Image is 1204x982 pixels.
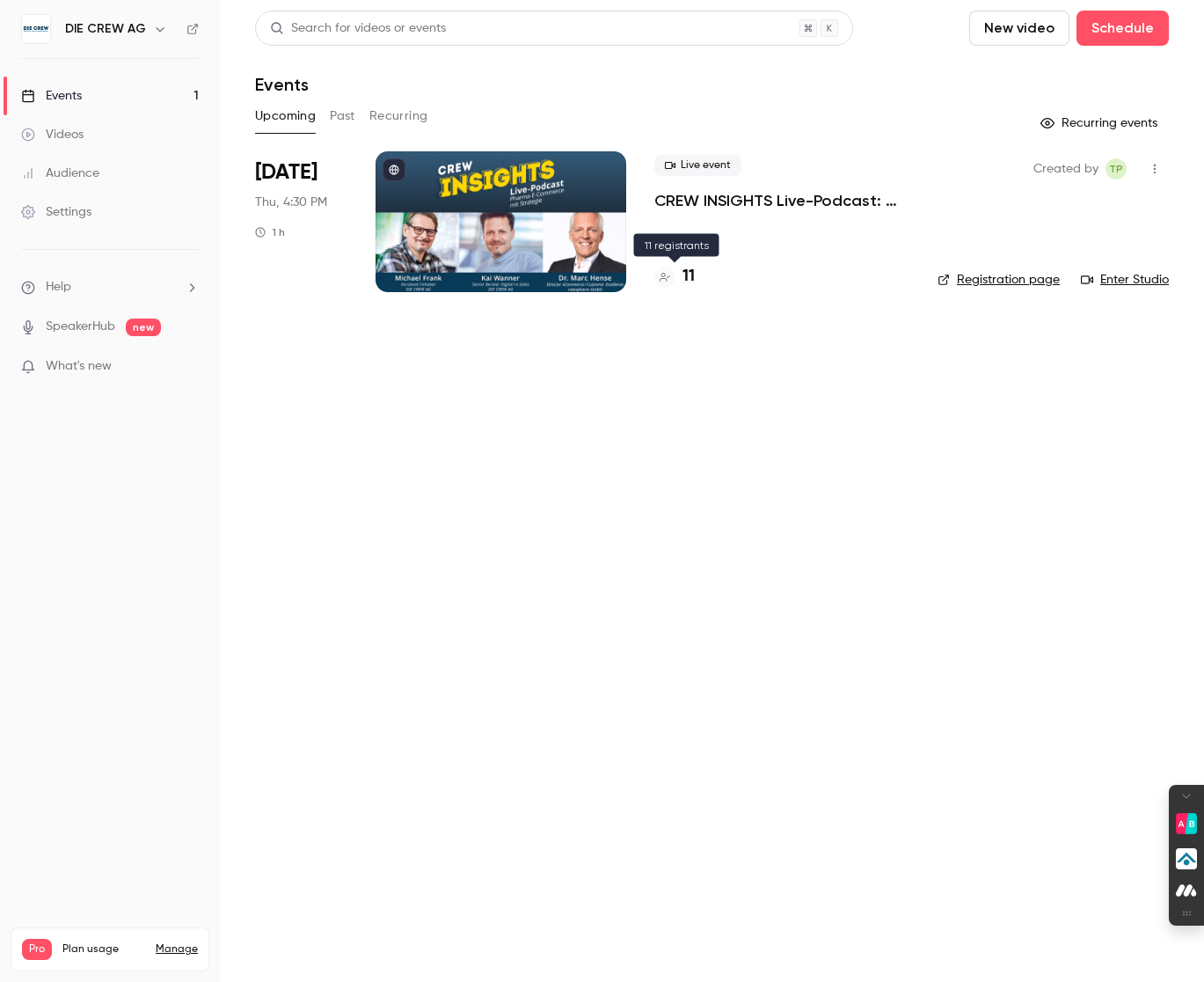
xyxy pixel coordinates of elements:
[255,74,309,95] h1: Events
[330,102,355,130] button: Past
[1076,11,1169,46] button: Schedule
[21,203,91,221] div: Settings
[21,126,84,143] div: Videos
[1081,271,1169,289] a: Enter Studio
[1033,109,1169,137] button: Recurring events
[1109,158,1123,180] span: TP
[21,165,99,182] div: Audience
[1176,848,1197,869] img: Presse-Versorgung Lead-Generierung icon
[1176,813,1197,834] img: Find Product Alternatives icon
[255,102,316,130] button: Upcoming
[22,15,50,43] img: DIE CREW AG
[654,190,909,211] a: CREW INSIGHTS Live-Podcast: Pharma-E-Commerce mit Strategie
[46,357,112,376] span: What's new
[156,942,198,956] a: Manage
[255,151,347,292] div: Sep 25 Thu, 4:30 PM (Europe/Berlin)
[255,158,317,187] span: [DATE]
[22,939,52,960] span: Pro
[654,155,741,176] span: Live event
[21,278,199,297] li: help-dropdown-opener
[255,194,327,211] span: Thu, 4:30 PM
[21,87,82,105] div: Events
[969,11,1069,46] button: New video
[938,271,1060,289] a: Registration page
[369,102,428,130] button: Recurring
[46,318,115,336] a: SpeakerHub
[65,20,146,38] h6: DIE CREW AG
[62,942,145,956] span: Plan usage
[255,225,285,239] div: 1 h
[1033,158,1098,180] span: Created by
[270,19,446,38] div: Search for videos or events
[654,265,695,289] a: 11
[1105,158,1127,180] span: Tamara Petric
[682,265,695,289] h4: 11
[126,319,161,336] span: new
[46,278,71,297] span: Help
